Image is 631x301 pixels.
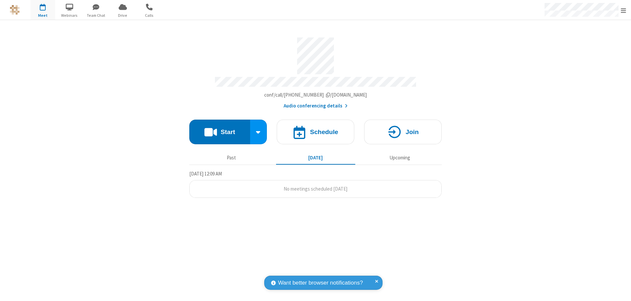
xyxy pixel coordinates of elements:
[189,33,442,110] section: Account details
[189,171,222,177] span: [DATE] 12:09 AM
[192,151,271,164] button: Past
[31,12,55,18] span: Meet
[364,120,442,144] button: Join
[250,120,267,144] div: Start conference options
[276,151,355,164] button: [DATE]
[278,279,363,287] span: Want better browser notifications?
[137,12,162,18] span: Calls
[110,12,135,18] span: Drive
[406,129,419,135] h4: Join
[84,12,108,18] span: Team Chat
[277,120,354,144] button: Schedule
[189,170,442,198] section: Today's Meetings
[264,91,367,99] button: Copy my meeting room linkCopy my meeting room link
[10,5,20,15] img: QA Selenium DO NOT DELETE OR CHANGE
[310,129,338,135] h4: Schedule
[284,186,347,192] span: No meetings scheduled [DATE]
[57,12,82,18] span: Webinars
[189,120,250,144] button: Start
[284,102,348,110] button: Audio conferencing details
[221,129,235,135] h4: Start
[360,151,439,164] button: Upcoming
[264,92,367,98] span: Copy my meeting room link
